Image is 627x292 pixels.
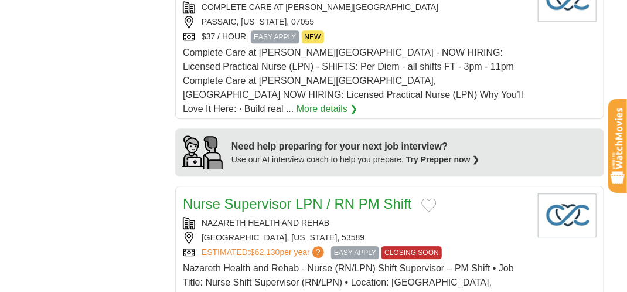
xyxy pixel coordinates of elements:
[231,154,480,166] div: Use our AI interview coach to help you prepare.
[231,140,480,154] div: Need help preparing for your next job interview?
[302,30,324,43] span: NEW
[250,247,280,257] span: $62,130
[183,16,529,28] div: PASSAIC, [US_STATE], 07055
[381,246,442,259] span: CLOSING SOON
[406,155,480,164] a: Try Prepper now ❯
[312,246,324,258] span: ?
[251,30,299,43] span: EASY APPLY
[538,193,597,237] img: Company logo
[183,217,529,229] div: NAZARETH HEALTH AND REHAB
[297,102,358,116] a: More details ❯
[202,246,326,259] a: ESTIMATED:$62,130per year?
[183,196,412,212] a: Nurse Supervisor LPN / RN PM Shift
[183,30,529,43] div: $37 / HOUR
[183,1,529,13] div: COMPLETE CARE AT [PERSON_NAME][GEOGRAPHIC_DATA]
[331,246,379,259] span: EASY APPLY
[183,232,529,244] div: [GEOGRAPHIC_DATA], [US_STATE], 53589
[421,198,437,212] button: Add to favorite jobs
[183,47,523,114] span: Complete Care at [PERSON_NAME][GEOGRAPHIC_DATA] - NOW HIRING: Licensed Practical Nurse (LPN) - SH...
